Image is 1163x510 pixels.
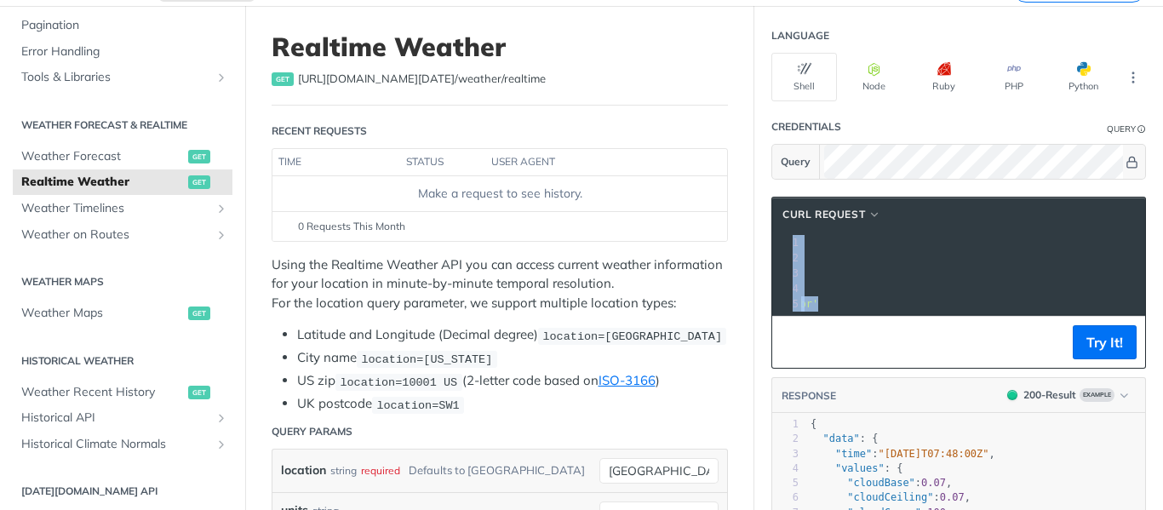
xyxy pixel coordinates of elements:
button: Query [772,145,820,179]
label: location [281,458,326,483]
span: "values" [835,462,885,474]
span: : { [811,433,879,444]
h2: [DATE][DOMAIN_NAME] API [13,484,232,499]
span: : , [811,477,952,489]
div: 2 [772,250,801,266]
h2: Weather Forecast & realtime [13,117,232,133]
span: location=10001 US [340,375,457,388]
th: user agent [485,149,693,176]
a: ISO-3166 [599,372,656,388]
span: Weather on Routes [21,226,210,244]
span: Pagination [21,17,228,34]
span: https://api.tomorrow.io/v4/weather/realtime [298,71,546,88]
div: Query [1107,123,1136,135]
button: Shell [771,53,837,101]
span: get [188,150,210,163]
span: "cloudBase" [847,477,914,489]
span: get [272,72,294,86]
span: get [188,307,210,320]
h1: Realtime Weather [272,32,728,62]
th: status [400,149,485,176]
span: 200 [1007,390,1017,400]
p: Using the Realtime Weather API you can access current weather information for your location in mi... [272,255,728,313]
div: 6 [772,490,799,505]
div: Language [771,28,829,43]
a: Historical Climate NormalsShow subpages for Historical Climate Normals [13,432,232,457]
span: "cloudCeiling" [847,491,933,503]
span: { [811,418,816,430]
span: Weather Maps [21,305,184,322]
div: 1 [772,235,801,250]
span: "data" [822,433,859,444]
button: More Languages [1120,65,1146,90]
a: Weather TimelinesShow subpages for Weather Timelines [13,196,232,221]
li: UK postcode [297,394,728,414]
button: Hide [1123,153,1141,170]
div: 200 - Result [1023,387,1076,403]
a: Weather Forecastget [13,144,232,169]
li: City name [297,348,728,368]
span: "[DATE]T07:48:00Z" [879,448,989,460]
svg: More ellipsis [1126,70,1141,85]
a: Pagination [13,13,232,38]
h2: Weather Maps [13,274,232,289]
button: cURL Request [776,206,887,223]
span: 0.07 [940,491,965,503]
div: 3 [772,266,801,281]
span: Historical API [21,410,210,427]
div: Defaults to [GEOGRAPHIC_DATA] [409,458,585,483]
span: Tools & Libraries [21,69,210,86]
span: location=SW1 [376,398,459,411]
i: Information [1137,125,1146,134]
span: location=[US_STATE] [361,352,492,365]
span: Example [1080,388,1114,402]
a: Weather Mapsget [13,301,232,326]
div: required [361,458,400,483]
a: Realtime Weatherget [13,169,232,195]
li: US zip (2-letter code based on ) [297,371,728,391]
button: Show subpages for Historical API [215,411,228,425]
span: get [188,386,210,399]
span: Query [781,154,811,169]
span: "time" [835,448,872,460]
div: 4 [772,281,801,296]
div: Recent Requests [272,123,367,139]
span: : , [811,448,995,460]
a: Error Handling [13,39,232,65]
div: 3 [772,447,799,461]
div: QueryInformation [1107,123,1146,135]
span: : { [811,462,902,474]
div: string [330,458,357,483]
button: RESPONSE [781,387,837,404]
button: Ruby [911,53,977,101]
li: Latitude and Longitude (Decimal degree) [297,325,728,345]
a: Weather on RoutesShow subpages for Weather on Routes [13,222,232,248]
span: : , [811,491,971,503]
button: Copy to clipboard [781,329,805,355]
button: Try It! [1073,325,1137,359]
span: Realtime Weather [21,174,184,191]
span: get [188,175,210,189]
th: time [272,149,400,176]
div: 5 [772,476,799,490]
a: Historical APIShow subpages for Historical API [13,405,232,431]
div: 1 [772,417,799,432]
span: Historical Climate Normals [21,436,210,453]
button: 200200-ResultExample [999,387,1137,404]
div: 5 [772,296,801,312]
button: Show subpages for Weather Timelines [215,202,228,215]
button: Show subpages for Tools & Libraries [215,71,228,84]
span: Weather Recent History [21,384,184,401]
button: Show subpages for Historical Climate Normals [215,438,228,451]
span: Weather Forecast [21,148,184,165]
div: Make a request to see history. [279,185,720,203]
span: 0 Requests This Month [298,219,405,234]
button: Node [841,53,907,101]
span: Weather Timelines [21,200,210,217]
button: Show subpages for Weather on Routes [215,228,228,242]
span: 0.07 [921,477,946,489]
div: Query Params [272,424,352,439]
span: Error Handling [21,43,228,60]
button: Python [1051,53,1116,101]
a: Weather Recent Historyget [13,380,232,405]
